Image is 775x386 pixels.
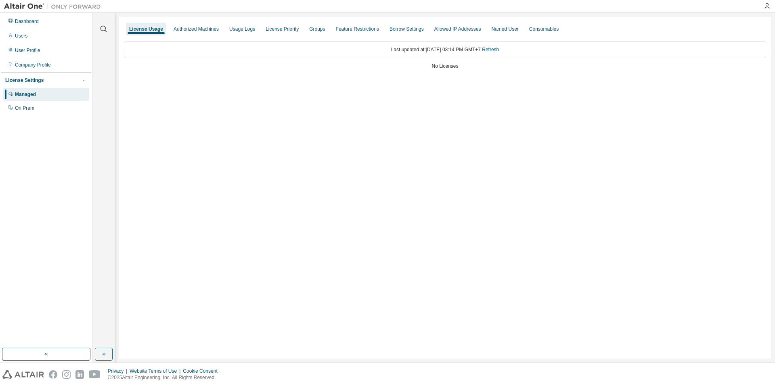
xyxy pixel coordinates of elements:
[336,26,379,32] div: Feature Restrictions
[15,62,51,68] div: Company Profile
[390,26,424,32] div: Borrow Settings
[266,26,299,32] div: License Priority
[482,47,499,52] a: Refresh
[108,368,130,374] div: Privacy
[5,77,44,83] div: License Settings
[15,105,34,111] div: On Prem
[309,26,325,32] div: Groups
[75,370,84,379] img: linkedin.svg
[15,47,40,54] div: User Profile
[4,2,105,10] img: Altair One
[529,26,559,32] div: Consumables
[491,26,518,32] div: Named User
[15,18,39,25] div: Dashboard
[129,26,163,32] div: License Usage
[49,370,57,379] img: facebook.svg
[89,370,101,379] img: youtube.svg
[124,63,766,69] div: No Licenses
[2,370,44,379] img: altair_logo.svg
[15,91,36,98] div: Managed
[183,368,222,374] div: Cookie Consent
[174,26,219,32] div: Authorized Machines
[108,374,222,381] p: © 2025 Altair Engineering, Inc. All Rights Reserved.
[15,33,27,39] div: Users
[434,26,481,32] div: Allowed IP Addresses
[229,26,255,32] div: Usage Logs
[130,368,183,374] div: Website Terms of Use
[62,370,71,379] img: instagram.svg
[124,41,766,58] div: Last updated at: [DATE] 03:14 PM GMT+7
